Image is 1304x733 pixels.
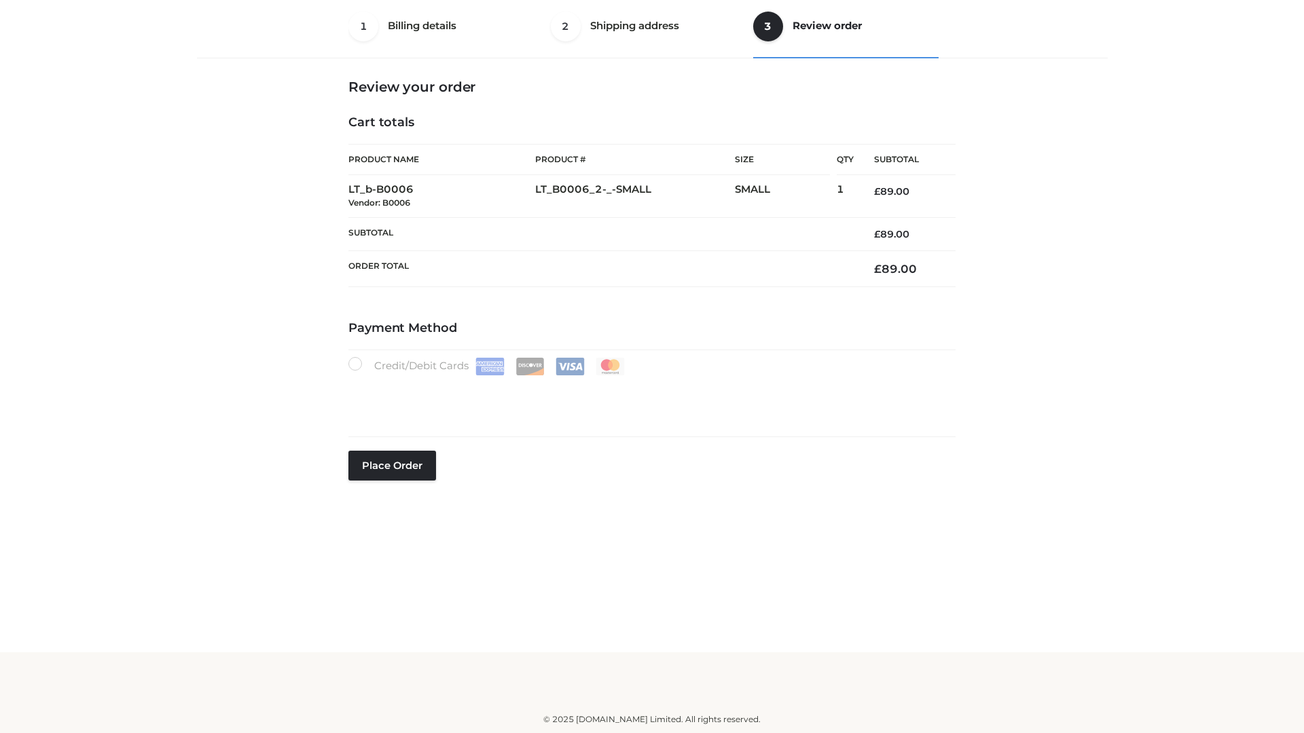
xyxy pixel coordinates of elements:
h4: Cart totals [348,115,956,130]
bdi: 89.00 [874,228,909,240]
th: Qty [837,144,854,175]
th: Product Name [348,144,535,175]
img: Amex [475,358,505,375]
div: © 2025 [DOMAIN_NAME] Limited. All rights reserved. [202,713,1102,726]
th: Size [735,145,830,175]
th: Product # [535,144,735,175]
bdi: 89.00 [874,185,909,198]
label: Credit/Debit Cards [348,357,626,375]
td: 1 [837,175,854,218]
img: Visa [556,358,585,375]
h3: Review your order [348,79,956,95]
img: Mastercard [596,358,625,375]
span: £ [874,185,880,198]
bdi: 89.00 [874,262,917,276]
iframe: Secure payment input frame [346,373,953,422]
span: £ [874,262,882,276]
small: Vendor: B0006 [348,198,410,208]
td: LT_b-B0006 [348,175,535,218]
th: Subtotal [854,145,956,175]
span: £ [874,228,880,240]
th: Subtotal [348,217,854,250]
th: Order Total [348,251,854,287]
h4: Payment Method [348,321,956,336]
td: LT_B0006_2-_-SMALL [535,175,735,218]
button: Place order [348,451,436,481]
img: Discover [515,358,545,375]
td: SMALL [735,175,837,218]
